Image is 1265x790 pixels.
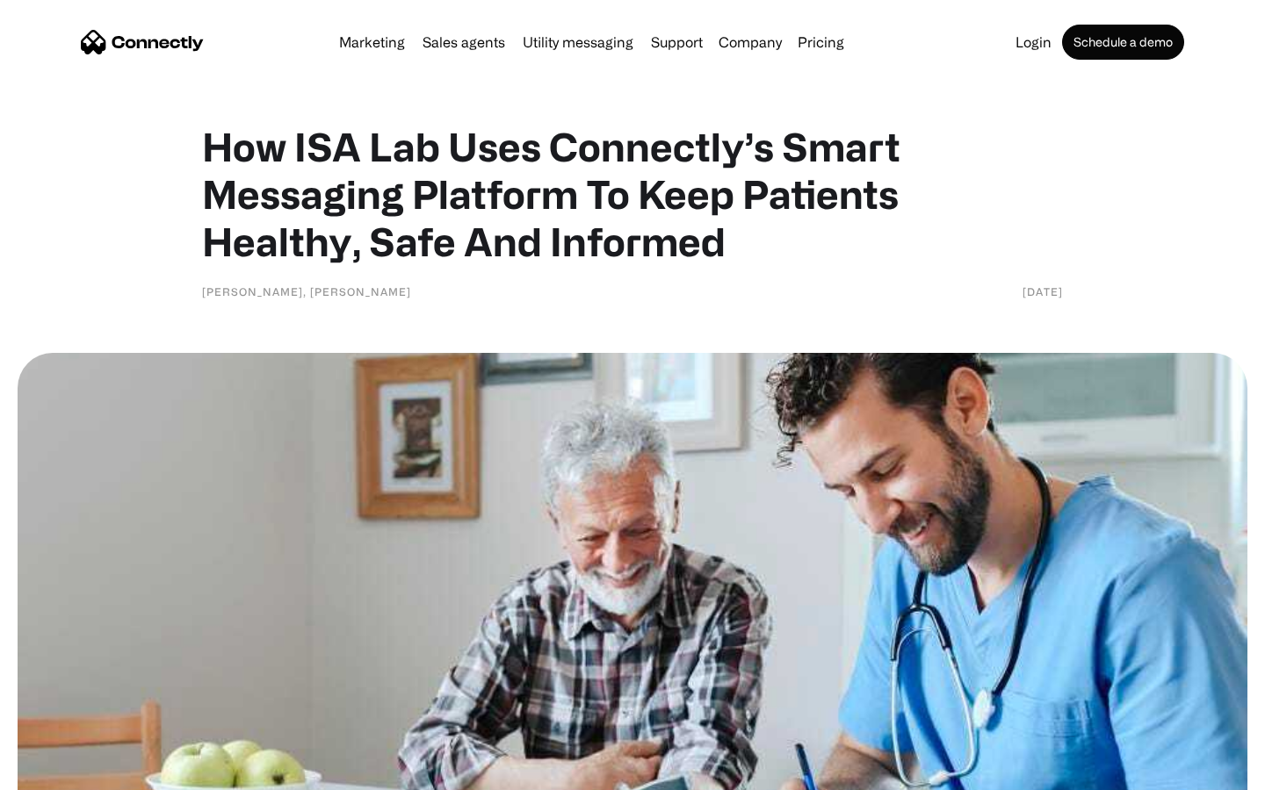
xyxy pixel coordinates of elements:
[1023,283,1063,300] div: [DATE]
[719,30,782,54] div: Company
[516,35,640,49] a: Utility messaging
[791,35,851,49] a: Pricing
[18,759,105,784] aside: Language selected: English
[202,283,411,300] div: [PERSON_NAME], [PERSON_NAME]
[644,35,710,49] a: Support
[1008,35,1059,49] a: Login
[35,759,105,784] ul: Language list
[416,35,512,49] a: Sales agents
[332,35,412,49] a: Marketing
[1062,25,1184,60] a: Schedule a demo
[202,123,1063,265] h1: How ISA Lab Uses Connectly’s Smart Messaging Platform To Keep Patients Healthy, Safe And Informed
